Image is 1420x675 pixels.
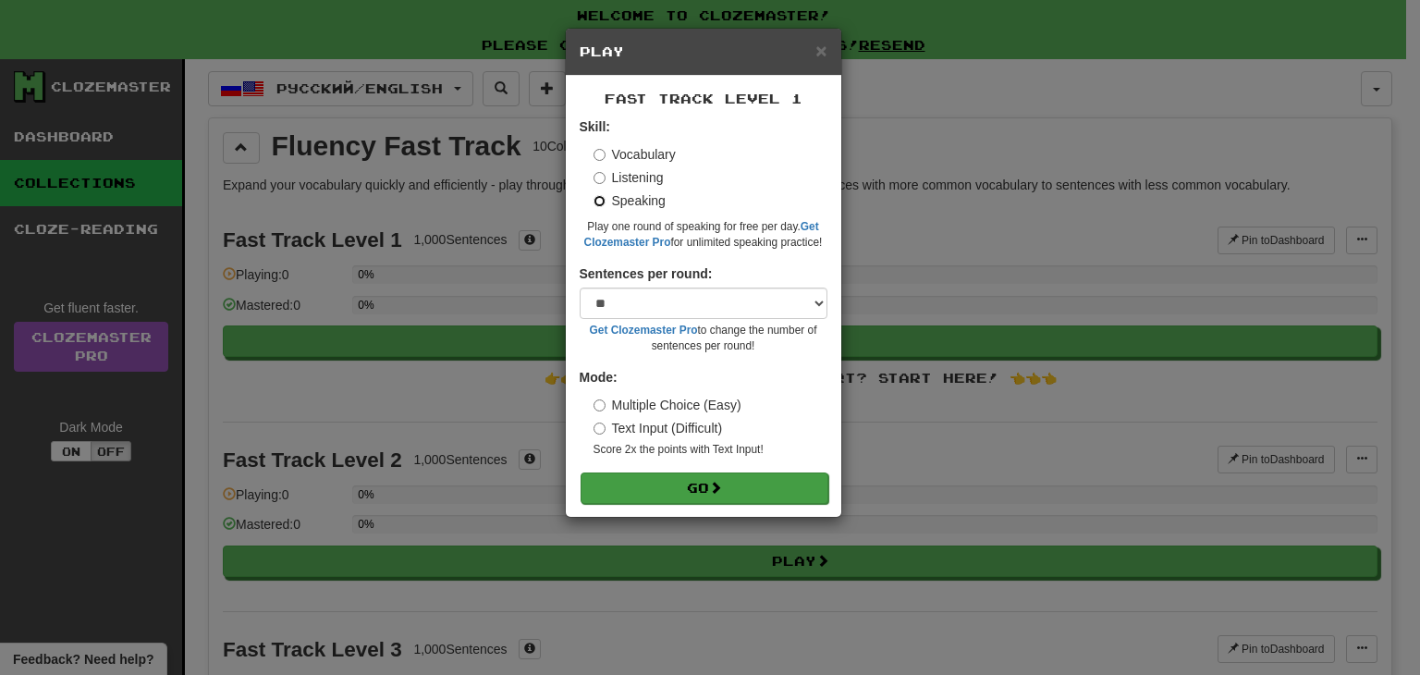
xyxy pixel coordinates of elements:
[594,442,827,458] small: Score 2x the points with Text Input !
[594,191,666,210] label: Speaking
[594,419,723,437] label: Text Input (Difficult)
[580,370,618,385] strong: Mode:
[580,219,827,251] small: Play one round of speaking for free per day. for unlimited speaking practice!
[594,396,741,414] label: Multiple Choice (Easy)
[594,172,606,184] input: Listening
[594,149,606,161] input: Vocabulary
[594,145,676,164] label: Vocabulary
[594,168,664,187] label: Listening
[581,472,828,504] button: Go
[594,195,606,207] input: Speaking
[590,324,698,337] a: Get Clozemaster Pro
[815,40,826,61] span: ×
[815,41,826,60] button: Close
[580,323,827,354] small: to change the number of sentences per round!
[594,423,606,435] input: Text Input (Difficult)
[580,43,827,61] h5: Play
[580,264,713,283] label: Sentences per round:
[594,399,606,411] input: Multiple Choice (Easy)
[605,91,802,106] span: Fast Track Level 1
[580,119,610,134] strong: Skill:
